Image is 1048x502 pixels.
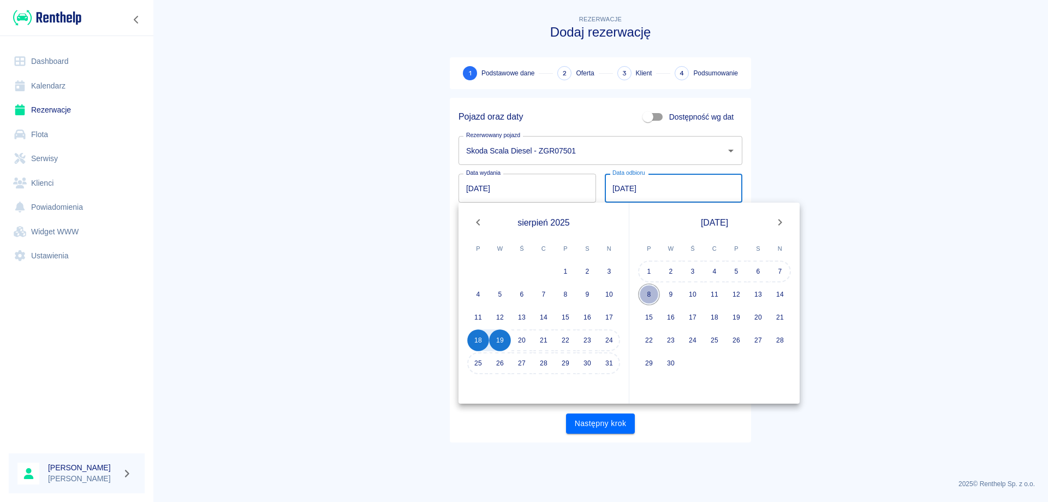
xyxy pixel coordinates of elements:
[612,169,645,177] label: Data odbioru
[725,284,747,305] button: 12
[598,261,620,282] button: 3
[555,352,576,374] button: 29
[705,238,724,259] span: czwartek
[598,284,620,305] button: 10
[511,306,533,328] button: 13
[489,329,511,351] button: 19
[467,284,489,305] button: 4
[9,9,81,27] a: Renthelp logo
[725,261,747,282] button: 5
[566,414,635,434] button: Następny krok
[9,122,145,147] a: Flota
[638,329,660,351] button: 22
[704,329,725,351] button: 25
[704,261,725,282] button: 4
[48,473,118,485] p: [PERSON_NAME]
[555,261,576,282] button: 1
[725,329,747,351] button: 26
[450,25,751,40] h3: Dodaj rezerwację
[9,146,145,171] a: Serwisy
[9,244,145,268] a: Ustawienia
[769,261,791,282] button: 7
[599,238,619,259] span: niedziela
[660,329,682,351] button: 23
[48,462,118,473] h6: [PERSON_NAME]
[13,9,81,27] img: Renthelp logo
[598,352,620,374] button: 31
[511,352,533,374] button: 27
[747,329,769,351] button: 27
[769,329,791,351] button: 28
[660,261,682,282] button: 2
[555,306,576,328] button: 15
[9,171,145,196] a: Klienci
[466,131,520,139] label: Rezerwowany pojazd
[466,169,501,177] label: Data wydania
[638,352,660,374] button: 29
[563,68,567,79] span: 2
[576,306,598,328] button: 16
[638,306,660,328] button: 15
[489,306,511,328] button: 12
[769,211,791,233] button: Next month
[725,306,747,328] button: 19
[622,68,627,79] span: 3
[636,68,652,78] span: Klient
[683,238,702,259] span: środa
[9,49,145,74] a: Dashboard
[458,174,596,203] input: DD.MM.YYYY
[489,352,511,374] button: 26
[9,74,145,98] a: Kalendarz
[9,220,145,244] a: Widget WWW
[9,98,145,122] a: Rezerwacje
[660,284,682,305] button: 9
[556,238,575,259] span: piątek
[577,238,597,259] span: sobota
[469,68,472,79] span: 1
[576,261,598,282] button: 2
[576,68,594,78] span: Oferta
[489,284,511,305] button: 5
[533,329,555,351] button: 21
[747,284,769,305] button: 13
[467,306,489,328] button: 11
[512,238,532,259] span: środa
[682,306,704,328] button: 17
[468,238,488,259] span: poniedziałek
[598,306,620,328] button: 17
[701,216,728,229] span: [DATE]
[769,306,791,328] button: 21
[533,352,555,374] button: 28
[727,238,746,259] span: piątek
[533,284,555,305] button: 7
[605,174,742,203] input: DD.MM.YYYY
[769,284,791,305] button: 14
[458,111,523,122] h5: Pojazd oraz daty
[166,479,1035,489] p: 2025 © Renthelp Sp. z o.o.
[490,238,510,259] span: wtorek
[467,352,489,374] button: 25
[682,329,704,351] button: 24
[511,329,533,351] button: 20
[534,238,553,259] span: czwartek
[661,238,681,259] span: wtorek
[682,261,704,282] button: 3
[639,238,659,259] span: poniedziałek
[638,261,660,282] button: 1
[467,211,489,233] button: Previous month
[704,306,725,328] button: 18
[555,329,576,351] button: 22
[723,143,739,158] button: Otwórz
[770,238,790,259] span: niedziela
[682,284,704,305] button: 10
[533,306,555,328] button: 14
[680,68,684,79] span: 4
[693,68,738,78] span: Podsumowanie
[576,352,598,374] button: 30
[669,111,734,123] span: Dostępność wg dat
[660,352,682,374] button: 30
[9,195,145,220] a: Powiadomienia
[576,329,598,351] button: 23
[747,306,769,328] button: 20
[517,216,569,229] span: sierpień 2025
